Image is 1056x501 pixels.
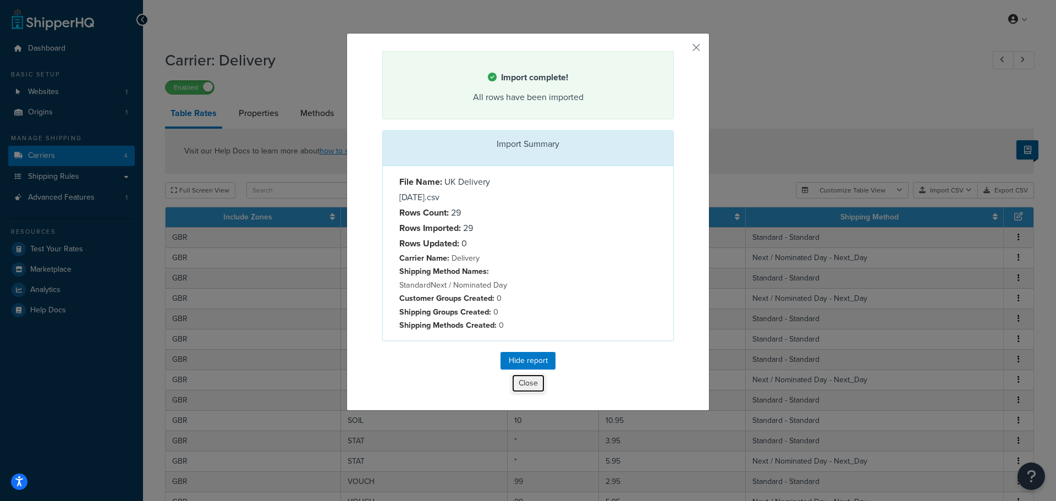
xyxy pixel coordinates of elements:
button: Close [512,374,545,393]
strong: Shipping Method Names: [399,265,489,277]
h3: Import Summary [391,139,665,149]
strong: File Name: [399,175,442,188]
div: UK Delivery [DATE].csv 29 29 0 [391,174,528,332]
strong: Rows Imported: [399,222,461,234]
strong: Rows Updated: [399,237,459,250]
p: 0 [399,305,520,318]
p: 0 [399,291,520,305]
strong: Customer Groups Created: [399,292,494,304]
div: All rows have been imported [397,90,659,105]
strong: Shipping Groups Created: [399,306,491,318]
button: Hide report [501,352,555,370]
p: Delivery [399,251,520,265]
p: Standard Next / Nominated Day [399,265,520,291]
h4: Import complete! [397,71,659,84]
strong: Rows Count: [399,206,449,219]
strong: Shipping Methods Created: [399,319,497,331]
p: 0 [399,318,520,332]
strong: Carrier Name: [399,252,449,264]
